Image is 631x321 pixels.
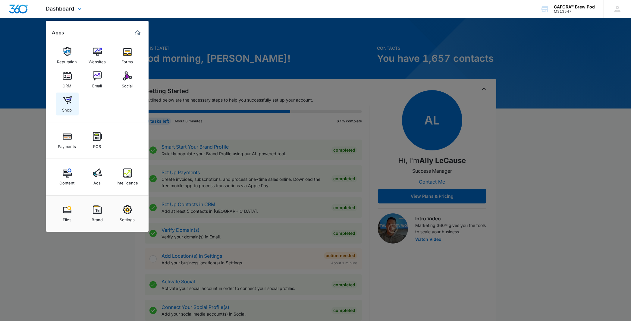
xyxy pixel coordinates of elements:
[60,178,75,185] div: Content
[133,28,143,38] a: Marketing 360® Dashboard
[57,56,77,64] div: Reputation
[89,56,106,64] div: Websites
[554,9,595,14] div: account id
[116,202,139,225] a: Settings
[56,202,79,225] a: Files
[62,105,72,112] div: Shop
[86,129,109,152] a: POS
[63,214,71,222] div: Files
[122,80,133,88] div: Social
[554,5,595,9] div: account name
[56,93,79,115] a: Shop
[86,68,109,91] a: Email
[46,5,74,12] span: Dashboard
[120,214,135,222] div: Settings
[86,165,109,188] a: Ads
[116,44,139,67] a: Forms
[116,165,139,188] a: Intelligence
[56,165,79,188] a: Content
[52,30,64,36] h2: Apps
[117,178,138,185] div: Intelligence
[92,214,103,222] div: Brand
[56,129,79,152] a: Payments
[86,44,109,67] a: Websites
[58,141,76,149] div: Payments
[93,80,102,88] div: Email
[122,56,133,64] div: Forms
[86,202,109,225] a: Brand
[93,141,101,149] div: POS
[116,68,139,91] a: Social
[63,80,72,88] div: CRM
[56,44,79,67] a: Reputation
[56,68,79,91] a: CRM
[94,178,101,185] div: Ads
